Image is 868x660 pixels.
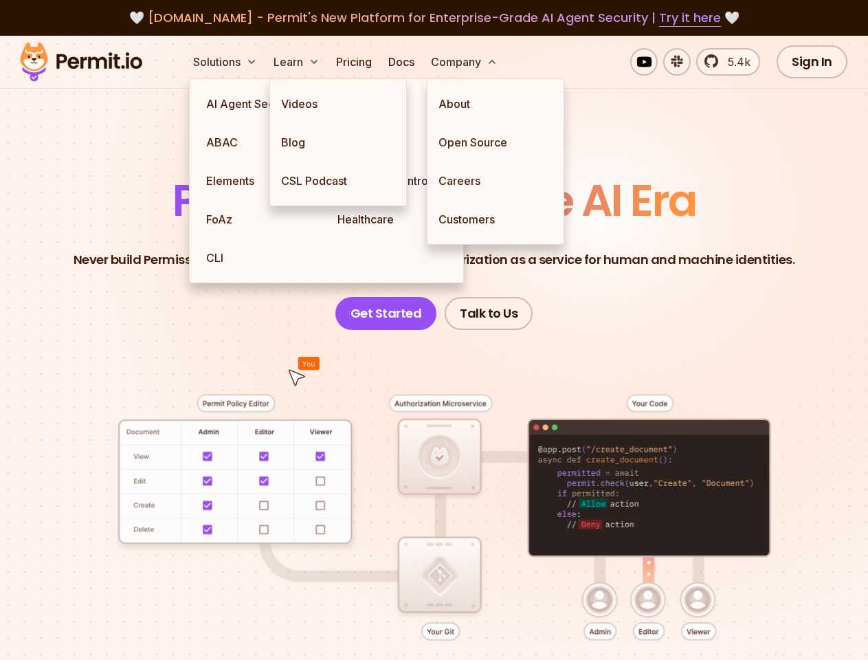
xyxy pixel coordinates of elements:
a: FoAz [195,200,326,239]
a: Elements [195,162,326,200]
button: Company [425,48,503,76]
a: AI Agent Security [195,85,326,123]
a: Try it here [659,9,721,27]
a: Customers [427,200,564,239]
a: Pricing [331,48,377,76]
button: Learn [268,48,325,76]
a: 5.4k [696,48,760,76]
a: About [427,85,564,123]
a: Get Started [335,297,437,330]
div: 🤍 🤍 [33,8,835,27]
a: Careers [427,162,564,200]
a: Videos [270,85,406,123]
span: Permissions for The AI Era [173,170,696,231]
a: ABAC [195,123,326,162]
span: 5.4k [720,54,750,70]
a: Blog [270,123,406,162]
img: Permit logo [14,38,148,85]
a: CLI [195,239,326,277]
a: Healthcare [326,200,458,239]
a: Docs [383,48,420,76]
a: CSL Podcast [270,162,406,200]
a: Talk to Us [445,297,533,330]
button: Solutions [188,48,263,76]
p: Never build Permissions again. Zero-latency fine-grained authorization as a service for human and... [74,250,795,269]
a: Sign In [777,45,847,78]
a: Open Source [427,123,564,162]
span: [DOMAIN_NAME] - Permit's New Platform for Enterprise-Grade AI Agent Security | [148,9,721,26]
